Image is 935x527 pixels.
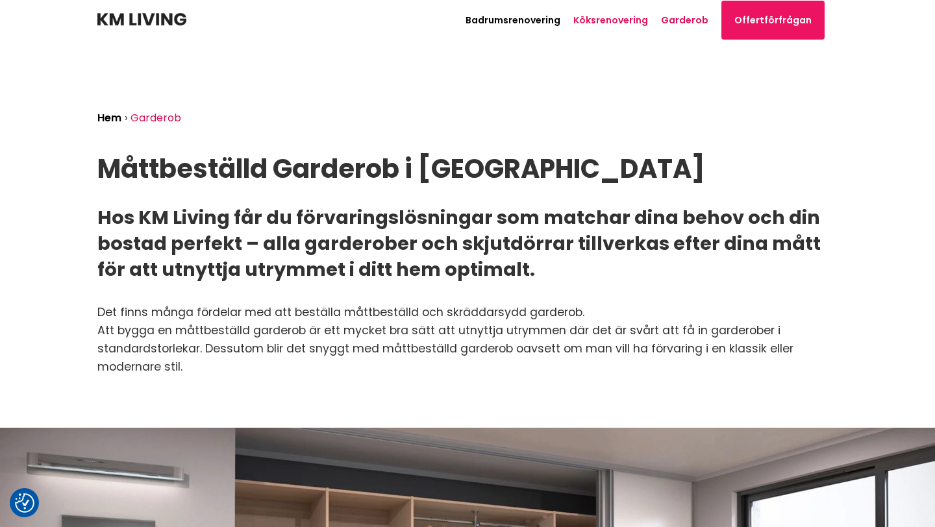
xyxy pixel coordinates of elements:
a: Garderob [661,14,708,27]
li: › [125,113,131,123]
h1: Måttbeställd Garderob i [GEOGRAPHIC_DATA] [97,154,838,184]
img: KM Living [97,13,186,26]
a: Köksrenovering [573,14,648,27]
img: Revisit consent button [15,493,34,513]
li: Garderob [131,113,184,123]
h2: Hos KM Living får du förvaringslösningar som matchar dina behov och din bostad perfekt – alla gar... [97,204,838,282]
a: Offertförfrågan [721,1,825,40]
button: Samtyckesinställningar [15,493,34,513]
a: Badrumsrenovering [466,14,560,27]
p: Det finns många fördelar med att beställa måttbeställd och skräddarsydd garderob. Att bygga en må... [97,303,838,376]
a: Hem [97,110,121,125]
